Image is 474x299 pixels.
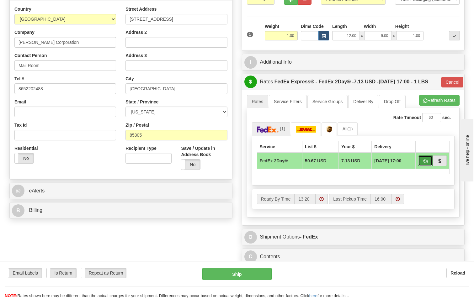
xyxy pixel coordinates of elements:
[29,188,45,193] span: eAlerts
[81,268,126,278] label: Repeat as Return
[244,56,257,69] span: I
[125,145,157,151] label: Recipient Type
[269,95,307,108] a: Service Filters
[338,122,358,135] a: All
[395,23,409,29] label: Height
[364,23,376,29] label: Width
[374,158,401,164] span: [DATE] 17:00
[280,126,285,131] span: (1)
[372,141,416,153] th: Delivery
[5,293,17,298] span: NOTE:
[257,194,295,204] label: Ready By Time
[300,234,318,239] strong: - FedEx
[244,76,440,88] a: $Rates FedEx Express® - FedEx 2Day® -7.13 USD -[DATE] 17:00 - 1 LBS
[244,250,257,263] span: C
[307,95,348,108] a: Service Groups
[449,31,460,40] div: ...
[247,95,269,108] a: Rates
[181,145,227,158] label: Save / Update in Address Book
[329,194,370,204] label: Last Pickup Time
[14,76,24,82] label: Tel #
[29,207,42,213] span: Billing
[125,6,157,12] label: Street Address
[393,114,421,121] label: Rate Timeout
[247,32,253,37] span: 1
[354,79,379,84] span: 7.13 USD -
[14,52,47,59] label: Contact Person
[348,95,378,108] a: Deliver By
[5,5,58,10] div: live help - online
[14,122,27,128] label: Tax Id
[12,204,230,217] a: B Billing
[392,31,396,40] span: x
[327,126,332,133] img: UPS
[125,99,158,105] label: State / Province
[338,153,371,169] td: 7.13 USD
[302,153,339,169] td: 50.67 USD
[14,145,38,151] label: Residential
[125,122,149,128] label: Zip / Postal
[202,268,272,280] button: Ship
[379,95,406,108] a: Drop Off
[14,29,35,35] label: Company
[244,250,462,263] a: CContents
[244,56,462,69] a: IAdditional Info
[244,231,462,244] a: OShipment Options- FedEx
[12,185,230,197] a: @ eAlerts
[15,153,34,163] label: No
[441,77,463,87] button: Cancel
[12,185,24,197] span: @
[257,153,302,169] td: FedEx 2Day®
[125,52,147,59] label: Address 3
[47,268,76,278] label: Is Return
[332,23,347,29] label: Length
[244,231,257,244] span: O
[419,95,460,106] button: Refresh Rates
[257,141,302,153] th: Service
[125,14,227,24] input: Enter a location
[446,268,469,278] button: Reload
[14,6,31,12] label: Country
[302,141,339,153] th: List $
[12,204,24,217] span: B
[338,141,371,153] th: Your $
[265,23,279,29] label: Weight
[244,76,257,88] span: $
[14,99,26,105] label: Email
[125,76,134,82] label: City
[257,126,279,133] img: FedEx Express®
[5,268,42,278] label: Email Labels
[181,160,200,170] label: No
[442,114,451,121] label: sec.
[296,126,316,133] img: DHL
[274,76,428,88] label: FedEx Express® - FedEx 2Day® - [DATE] 17:00 - 1 LBS
[301,23,324,29] label: Dims Code
[309,293,317,298] a: here
[125,29,147,35] label: Address 2
[347,126,353,131] span: (1)
[450,270,465,275] b: Reload
[460,118,473,181] iframe: chat widget
[360,31,364,40] span: x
